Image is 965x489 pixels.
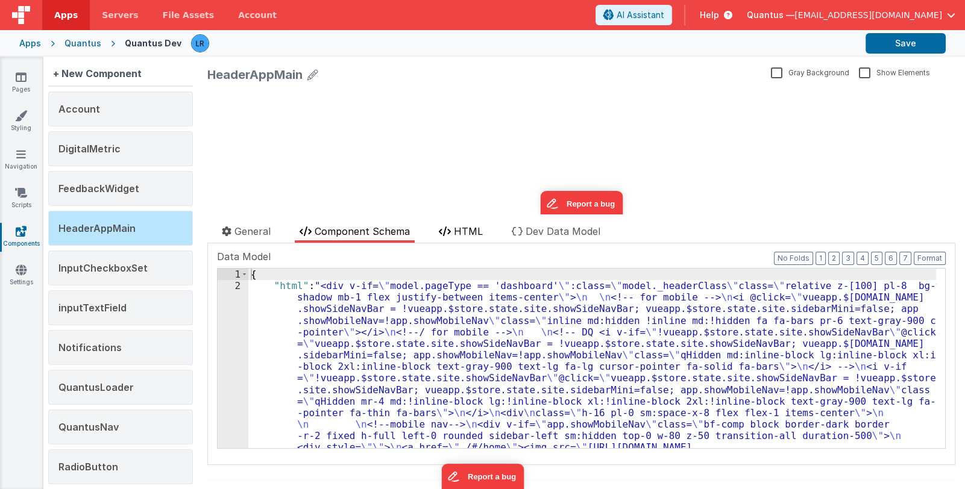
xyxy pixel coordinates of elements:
label: Gray Background [771,66,849,78]
span: Notifications [58,341,122,354]
div: HeaderAppMain [207,66,303,83]
span: Data Model [217,249,271,264]
div: Quantus Dev [125,37,181,49]
span: Dev Data Model [526,225,600,237]
label: Show Elements [859,66,930,78]
button: 5 [871,252,882,265]
span: Help [700,9,719,21]
button: Save [866,33,946,54]
span: DigitalMetric [58,143,121,155]
button: 1 [816,252,826,265]
button: 4 [857,252,869,265]
span: Servers [102,9,138,21]
iframe: Marker.io feedback button [333,103,415,128]
button: 7 [899,252,911,265]
div: Apps [19,37,41,49]
button: Format [914,252,946,265]
button: 2 [828,252,840,265]
span: InputCheckboxSet [58,262,148,274]
button: Quantus — [EMAIL_ADDRESS][DOMAIN_NAME] [747,9,955,21]
div: Quantus [64,37,101,49]
span: [EMAIL_ADDRESS][DOMAIN_NAME] [794,9,942,21]
span: QuantusLoader [58,381,134,393]
span: QuantusNav [58,421,119,433]
span: General [234,225,271,237]
button: AI Assistant [596,5,672,25]
span: HeaderAppMain [58,222,136,234]
div: + New Component [48,61,146,86]
span: File Assets [163,9,215,21]
iframe: Marker.io feedback button [441,464,524,489]
button: 3 [842,252,854,265]
span: Account [58,103,100,115]
div: 1 [218,269,248,280]
span: RadioButton [58,461,118,473]
span: AI Assistant [617,9,664,21]
button: 6 [885,252,897,265]
span: Apps [54,9,78,21]
span: Component Schema [315,225,410,237]
span: FeedbackWidget [58,182,139,195]
img: 0cc89ea87d3ef7af341bf65f2365a7ce [192,35,209,52]
span: inputTextField [58,302,127,314]
span: HTML [454,225,483,237]
button: No Folds [774,252,813,265]
span: Quantus — [747,9,794,21]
